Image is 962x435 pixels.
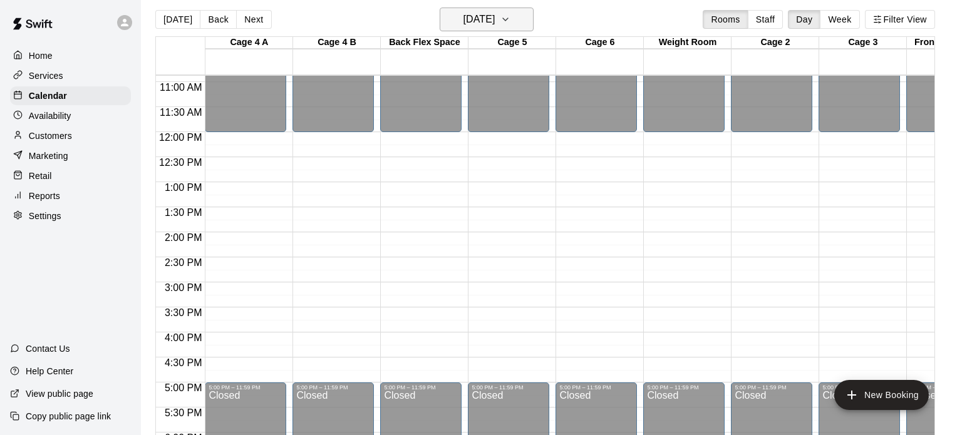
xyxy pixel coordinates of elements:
[155,10,200,29] button: [DATE]
[162,207,205,218] span: 1:30 PM
[732,37,819,49] div: Cage 2
[205,37,293,49] div: Cage 4 A
[10,106,131,125] a: Availability
[156,157,205,168] span: 12:30 PM
[703,10,748,29] button: Rooms
[381,37,468,49] div: Back Flex Space
[10,66,131,85] a: Services
[157,82,205,93] span: 11:00 AM
[820,10,859,29] button: Week
[647,384,721,391] div: 5:00 PM – 11:59 PM
[788,10,820,29] button: Day
[157,107,205,118] span: 11:30 AM
[29,90,67,102] p: Calendar
[162,232,205,243] span: 2:00 PM
[162,257,205,268] span: 2:30 PM
[26,342,70,355] p: Contact Us
[162,307,205,318] span: 3:30 PM
[748,10,784,29] button: Staff
[29,150,68,162] p: Marketing
[162,282,205,293] span: 3:00 PM
[865,10,935,29] button: Filter View
[293,37,381,49] div: Cage 4 B
[209,384,282,391] div: 5:00 PM – 11:59 PM
[10,126,131,145] a: Customers
[29,49,53,62] p: Home
[468,37,556,49] div: Cage 5
[29,69,63,82] p: Services
[440,8,534,31] button: [DATE]
[10,146,131,165] a: Marketing
[236,10,271,29] button: Next
[156,132,205,143] span: 12:00 PM
[559,384,633,391] div: 5:00 PM – 11:59 PM
[556,37,644,49] div: Cage 6
[162,382,205,393] span: 5:00 PM
[162,182,205,193] span: 1:00 PM
[10,86,131,105] a: Calendar
[10,187,131,205] a: Reports
[834,380,929,410] button: add
[26,387,93,400] p: View public page
[29,190,60,202] p: Reports
[29,170,52,182] p: Retail
[296,384,370,391] div: 5:00 PM – 11:59 PM
[162,407,205,418] span: 5:30 PM
[384,384,458,391] div: 5:00 PM – 11:59 PM
[644,37,732,49] div: Weight Room
[472,384,546,391] div: 5:00 PM – 11:59 PM
[735,384,809,391] div: 5:00 PM – 11:59 PM
[463,11,495,28] h6: [DATE]
[819,37,907,49] div: Cage 3
[29,210,61,222] p: Settings
[162,357,205,368] span: 4:30 PM
[26,410,111,422] p: Copy public page link
[29,110,71,122] p: Availability
[162,332,205,343] span: 4:00 PM
[200,10,237,29] button: Back
[29,130,72,142] p: Customers
[822,384,896,391] div: 5:00 PM – 11:59 PM
[10,166,131,185] a: Retail
[10,207,131,225] a: Settings
[10,46,131,65] a: Home
[26,365,73,377] p: Help Center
